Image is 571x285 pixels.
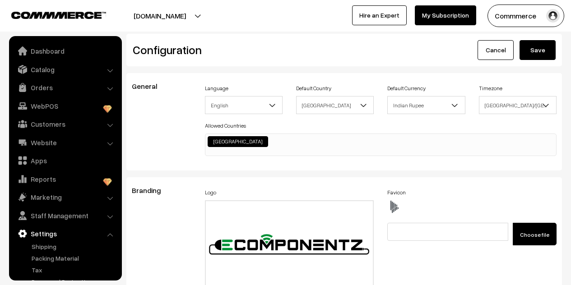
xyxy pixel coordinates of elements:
[387,84,426,92] label: Default Currency
[520,40,556,60] button: Save
[11,12,106,18] img: COMMMERCE
[297,97,373,113] span: India
[208,136,268,147] li: India
[388,97,464,113] span: Indian Rupee
[11,61,119,78] a: Catalog
[11,152,119,169] a: Apps
[296,84,331,92] label: Default Country
[29,242,119,251] a: Shipping
[133,43,338,57] h2: Configuration
[296,96,374,114] span: India
[29,253,119,263] a: Packing Material
[352,5,407,25] a: Hire an Expert
[479,96,557,114] span: Asia/Kolkata
[387,200,401,214] img: favicon.ico
[11,225,119,242] a: Settings
[387,188,406,197] label: Favicon
[102,5,218,27] button: [DOMAIN_NAME]
[479,84,502,92] label: Timezone
[11,43,119,59] a: Dashboard
[205,97,282,113] span: English
[132,186,172,195] span: Branding
[415,5,476,25] a: My Subscription
[29,265,119,275] a: Tax
[205,96,283,114] span: English
[11,116,119,132] a: Customers
[11,171,119,187] a: Reports
[11,207,119,224] a: Staff Management
[11,189,119,205] a: Marketing
[205,84,228,92] label: Language
[205,188,216,197] label: Logo
[132,82,168,91] span: General
[478,40,514,60] a: Cancel
[11,98,119,114] a: WebPOS
[546,9,560,23] img: user
[205,122,246,130] label: Allowed Countries
[487,5,564,27] button: Commmerce
[11,79,119,96] a: Orders
[11,9,90,20] a: COMMMERCE
[11,134,119,151] a: Website
[520,231,549,238] span: Choose file
[387,96,465,114] span: Indian Rupee
[479,97,556,113] span: Asia/Kolkata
